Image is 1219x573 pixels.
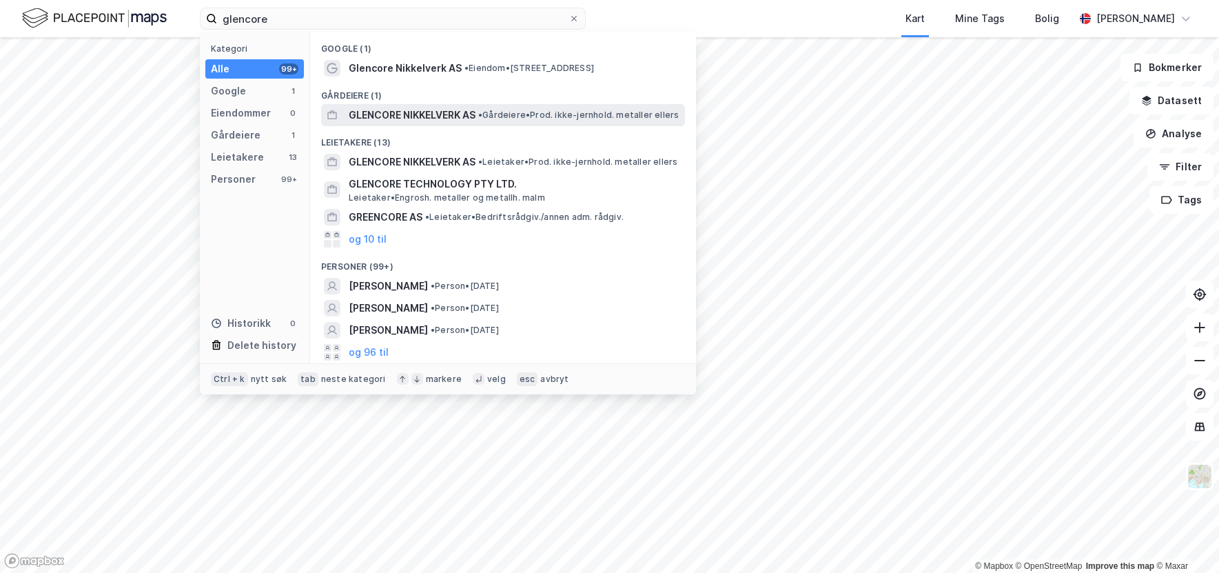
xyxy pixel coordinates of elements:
span: • [431,281,435,291]
div: 99+ [279,174,298,185]
a: Mapbox [975,561,1013,571]
span: [PERSON_NAME] [349,300,428,316]
span: • [425,212,429,222]
button: Analyse [1134,120,1213,148]
span: [PERSON_NAME] [349,278,428,294]
div: avbryt [540,374,568,385]
div: [PERSON_NAME] [1096,10,1175,27]
iframe: Chat Widget [1150,507,1219,573]
a: Improve this map [1086,561,1154,571]
div: 13 [287,152,298,163]
button: og 96 til [349,344,389,361]
span: GLENCORE NIKKELVERK AS [349,154,475,170]
div: Gårdeiere (1) [310,79,696,104]
div: nytt søk [251,374,287,385]
span: • [478,110,482,120]
div: Google (1) [310,32,696,57]
span: Gårdeiere • Prod. ikke-jernhold. metaller ellers [478,110,679,121]
button: Filter [1147,153,1213,181]
span: Leietaker • Bedriftsrådgiv./annen adm. rådgiv. [425,212,624,223]
div: 1 [287,130,298,141]
div: 0 [287,318,298,329]
div: Personer [211,171,256,188]
button: Datasett [1129,87,1213,114]
span: • [431,303,435,313]
span: GLENCORE TECHNOLOGY PTY LTD. [349,176,679,192]
span: GREENCORE AS [349,209,422,225]
a: OpenStreetMap [1016,561,1083,571]
div: 0 [287,108,298,119]
input: Søk på adresse, matrikkel, gårdeiere, leietakere eller personer [217,8,568,29]
div: Google [211,83,246,99]
button: Bokmerker [1120,54,1213,81]
span: • [431,325,435,335]
span: Person • [DATE] [431,325,499,336]
div: Kart [905,10,925,27]
span: Leietaker • Engrosh. metaller og metallh. malm [349,192,545,203]
div: markere [426,374,462,385]
span: GLENCORE NIKKELVERK AS [349,107,475,123]
img: Z [1187,463,1213,490]
span: Leietaker • Prod. ikke-jernhold. metaller ellers [478,157,677,168]
div: 99+ [279,63,298,74]
span: Glencore Nikkelverk AS [349,60,462,77]
div: Kategori [211,43,304,54]
button: Tags [1149,186,1213,214]
div: Leietakere [211,149,264,165]
span: • [478,157,482,167]
div: Ctrl + k [211,372,248,386]
div: tab [298,372,318,386]
a: Mapbox homepage [4,553,65,569]
div: Mine Tags [955,10,1005,27]
div: neste kategori [321,374,386,385]
span: Person • [DATE] [431,281,499,292]
div: Delete history [227,337,296,354]
div: Personer (99+) [310,250,696,275]
div: Bolig [1035,10,1059,27]
div: Eiendommer [211,105,271,121]
div: Historikk [211,315,271,332]
button: og 10 til [349,231,387,248]
img: logo.f888ab2527a4732fd821a326f86c7f29.svg [22,6,167,30]
span: Person • [DATE] [431,303,499,314]
div: Alle [211,61,229,77]
div: Gårdeiere [211,127,260,143]
div: velg [487,374,506,385]
span: Eiendom • [STREET_ADDRESS] [464,63,594,74]
div: esc [517,372,538,386]
div: Leietakere (13) [310,126,696,151]
span: [PERSON_NAME] [349,322,428,339]
div: 1 [287,86,298,97]
span: • [464,63,469,73]
div: Kontrollprogram for chat [1150,507,1219,573]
